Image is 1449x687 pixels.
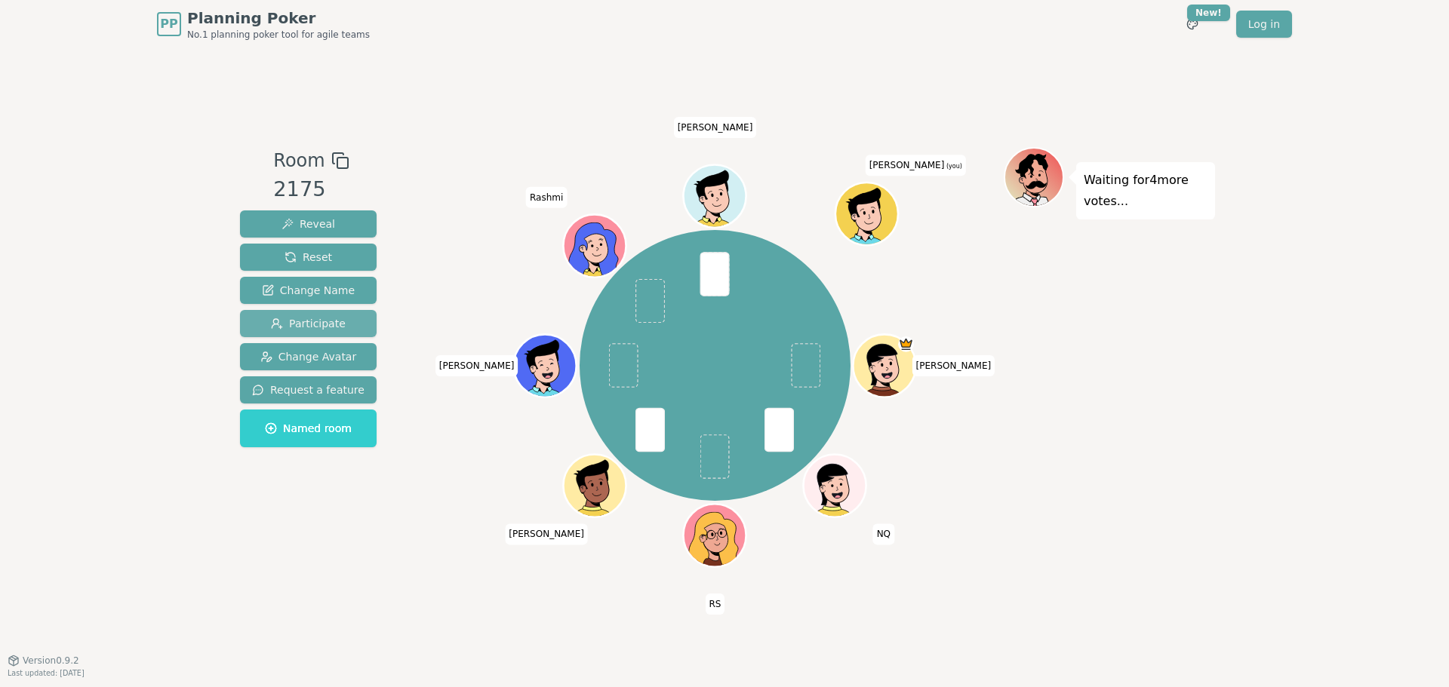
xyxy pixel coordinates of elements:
span: Click to change your name [505,523,588,544]
span: No.1 planning poker tool for agile teams [187,29,370,41]
span: Last updated: [DATE] [8,669,85,677]
div: 2175 [273,174,349,205]
button: Change Name [240,277,377,304]
p: Waiting for 4 more votes... [1084,170,1207,212]
button: Click to change your avatar [838,184,897,243]
span: Participate [271,316,346,331]
button: Change Avatar [240,343,377,370]
span: Click to change your name [526,187,567,208]
span: Pilar is the host [899,336,915,352]
div: New! [1187,5,1230,21]
span: Reset [285,250,332,265]
span: Click to change your name [706,593,725,615]
a: PPPlanning PokerNo.1 planning poker tool for agile teams [157,8,370,41]
span: Change Name [262,283,355,298]
span: Room [273,147,325,174]
span: Request a feature [252,382,365,397]
span: Named room [265,421,352,436]
span: (you) [944,163,962,170]
a: Log in [1236,11,1292,38]
span: Version 0.9.2 [23,655,79,667]
span: Planning Poker [187,8,370,29]
button: Participate [240,310,377,337]
span: Click to change your name [674,117,757,138]
button: Reveal [240,210,377,238]
button: Version0.9.2 [8,655,79,667]
button: Reset [240,244,377,271]
button: Named room [240,409,377,447]
button: New! [1179,11,1206,38]
span: Click to change your name [912,355,995,376]
span: Click to change your name [435,355,518,376]
button: Request a feature [240,376,377,403]
span: Change Avatar [260,349,357,364]
span: PP [160,15,177,33]
span: Click to change your name [873,523,894,544]
span: Reveal [281,216,335,232]
span: Click to change your name [866,155,966,176]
